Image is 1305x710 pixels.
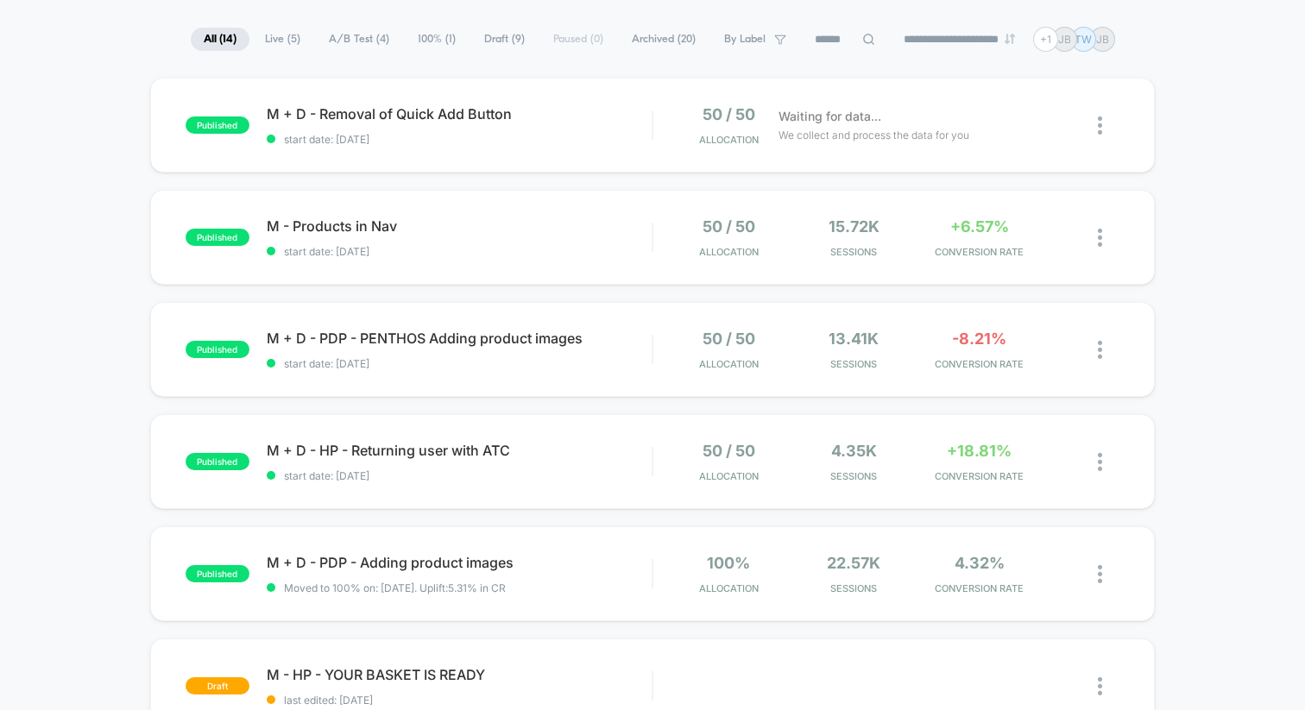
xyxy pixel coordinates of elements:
[252,28,313,51] span: Live ( 5 )
[1033,27,1058,52] div: + 1
[267,442,652,459] span: M + D - HP - Returning user with ATC
[703,217,755,236] span: 50 / 50
[267,105,652,123] span: M + D - Removal of Quick Add Button
[703,442,755,460] span: 50 / 50
[1098,565,1102,583] img: close
[703,105,755,123] span: 50 / 50
[724,33,766,46] span: By Label
[699,134,759,146] span: Allocation
[921,582,1037,594] span: CONVERSION RATE
[796,470,912,482] span: Sessions
[699,358,759,370] span: Allocation
[1058,33,1071,46] p: JB
[921,246,1037,258] span: CONVERSION RATE
[950,217,1009,236] span: +6.57%
[267,694,652,707] span: last edited: [DATE]
[921,358,1037,370] span: CONVERSION RATE
[921,470,1037,482] span: CONVERSION RATE
[829,330,879,348] span: 13.41k
[1005,34,1015,44] img: end
[796,582,912,594] span: Sessions
[796,246,912,258] span: Sessions
[947,442,1012,460] span: +18.81%
[267,666,652,683] span: M - HP - YOUR BASKET IS READY
[186,677,249,694] span: draft
[405,28,469,51] span: 100% ( 1 )
[707,554,750,572] span: 100%
[831,442,877,460] span: 4.35k
[186,565,249,582] span: published
[267,330,652,347] span: M + D - PDP - PENTHOS Adding product images
[1098,453,1102,471] img: close
[186,453,249,470] span: published
[267,217,652,235] span: M - Products in Nav
[619,28,709,51] span: Archived ( 20 )
[267,554,652,571] span: M + D - PDP - Adding product images
[186,116,249,134] span: published
[703,330,755,348] span: 50 / 50
[829,217,879,236] span: 15.72k
[284,581,506,594] span: Moved to 100% on: [DATE] . Uplift: 5.31% in CR
[267,469,652,482] span: start date: [DATE]
[471,28,538,51] span: Draft ( 9 )
[267,245,652,258] span: start date: [DATE]
[1075,33,1092,46] p: TW
[827,554,880,572] span: 22.57k
[1098,229,1102,247] img: close
[191,28,249,51] span: All ( 14 )
[699,582,759,594] span: Allocation
[267,357,652,370] span: start date: [DATE]
[186,229,249,246] span: published
[796,358,912,370] span: Sessions
[1096,33,1109,46] p: JB
[1098,116,1102,135] img: close
[267,133,652,146] span: start date: [DATE]
[699,470,759,482] span: Allocation
[699,246,759,258] span: Allocation
[1098,677,1102,695] img: close
[186,341,249,358] span: published
[779,107,881,126] span: Waiting for data...
[316,28,402,51] span: A/B Test ( 4 )
[779,127,969,143] span: We collect and process the data for you
[952,330,1006,348] span: -8.21%
[1098,341,1102,359] img: close
[955,554,1005,572] span: 4.32%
